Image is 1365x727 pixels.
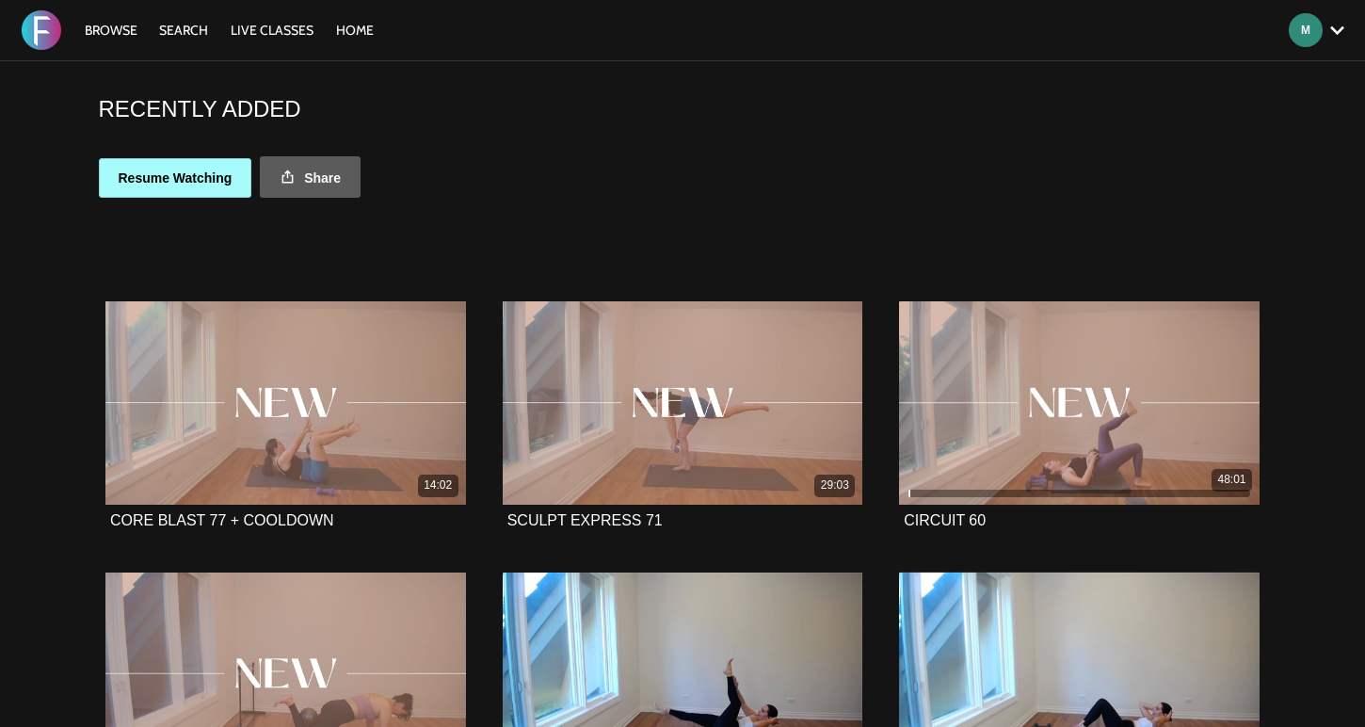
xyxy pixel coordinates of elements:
[899,301,1260,504] a: CIRCUIT 60 48:01
[22,10,61,50] img: FORMATION
[75,22,147,39] a: Browse
[221,22,323,39] a: LIVE CLASSES
[75,21,384,40] nav: Primary
[110,512,334,528] strong: CORE BLAST 77 + COOLDOWN
[904,512,986,528] strong: CIRCUIT 60
[150,22,217,39] a: Search
[327,22,383,39] a: HOME
[904,513,986,528] a: CIRCUIT 60
[105,301,466,504] a: CORE BLAST 77 + COOLDOWN 14:02
[99,94,301,123] h1: RECENTLY ADDED
[503,301,863,504] a: SCULPT EXPRESS 71 29:03
[110,513,334,528] a: CORE BLAST 77 + COOLDOWN
[814,475,855,496] div: 29:03
[99,158,252,198] a: Resume Watching
[260,156,361,198] a: Share
[507,512,663,528] strong: SCULPT EXPRESS 71
[418,475,458,496] div: 14:02
[1212,469,1252,491] div: 48:01
[507,513,663,528] a: SCULPT EXPRESS 71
